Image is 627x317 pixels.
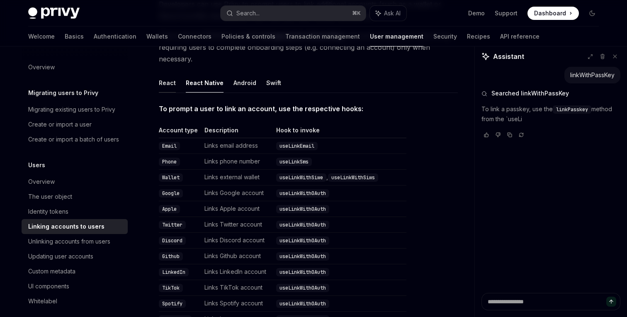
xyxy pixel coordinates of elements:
a: Basics [65,27,84,46]
img: dark logo [28,7,80,19]
code: TikTok [159,284,183,292]
th: Description [201,126,273,138]
span: linkPasskey [556,106,588,113]
div: Create or import a batch of users [28,134,119,144]
a: Wallets [146,27,168,46]
a: Demo [468,9,485,17]
div: Updating user accounts [28,251,93,261]
td: Links Discord account [201,233,273,249]
strong: To prompt a user to link an account, use the respective hooks: [159,105,363,113]
a: Overview [22,60,128,75]
code: Discord [159,237,186,245]
span: Dashboard [534,9,566,17]
td: Links email address [201,138,273,154]
code: Twitter [159,221,186,229]
code: useLinkWithOAuth [276,237,329,245]
a: Support [495,9,518,17]
code: useLinkWithOAuth [276,252,329,261]
th: Hook to invoke [273,126,406,138]
code: useLinkWithOAuth [276,205,329,213]
a: Overview [22,174,128,189]
div: Overview [28,177,55,187]
code: useLinkWithOAuth [276,268,329,276]
div: linkWithPassKey [570,71,615,79]
a: Transaction management [285,27,360,46]
code: useLinkWithOAuth [276,221,329,229]
button: React Native [186,73,224,93]
code: Apple [159,205,180,213]
td: Links Spotify account [201,296,273,312]
td: Links Github account [201,249,273,264]
a: Linking accounts to users [22,219,128,234]
code: useLinkWithOAuth [276,284,329,292]
a: Security [433,27,457,46]
div: Linking accounts to users [28,222,104,232]
button: Swift [266,73,281,93]
code: useLinkSms [276,158,312,166]
a: Dashboard [527,7,579,20]
td: Links Twitter account [201,217,273,233]
code: useLinkEmail [276,142,318,150]
a: Policies & controls [221,27,275,46]
h5: Users [28,160,45,170]
span: ⌘ K [352,10,361,17]
div: UI components [28,281,69,291]
a: Migrating existing users to Privy [22,102,128,117]
a: Unlinking accounts from users [22,234,128,249]
h5: Migrating users to Privy [28,88,98,98]
code: LinkedIn [159,268,189,276]
button: Toggle dark mode [586,7,599,20]
a: Recipes [467,27,490,46]
a: Identity tokens [22,204,128,219]
div: Custom metadata [28,266,75,276]
div: Identity tokens [28,207,68,217]
td: Links LinkedIn account [201,264,273,280]
div: Create or import a user [28,119,92,129]
a: The user object [22,189,128,204]
code: Spotify [159,300,186,308]
button: Ask AI [370,6,406,21]
button: Searched linkWithPassKey [481,89,620,98]
a: Whitelabel [22,294,128,309]
a: User management [370,27,423,46]
button: Search...⌘K [221,6,366,21]
span: Ask AI [384,9,401,17]
button: React [159,73,176,93]
code: Email [159,142,180,150]
code: Google [159,189,183,198]
td: Links external wallet [201,170,273,185]
code: Wallet [159,173,183,182]
a: UI components [22,279,128,294]
td: , [273,170,406,185]
th: Account type [159,126,201,138]
a: Updating user accounts [22,249,128,264]
a: API reference [500,27,540,46]
span: Assistant [493,51,524,61]
span: Searched linkWithPassKey [491,89,569,98]
td: Links Apple account [201,201,273,217]
code: useLinkWithOAuth [276,300,329,308]
div: Migrating existing users to Privy [28,105,115,115]
div: The user object [28,192,72,202]
a: Welcome [28,27,55,46]
td: Links TikTok account [201,280,273,296]
div: Whitelabel [28,296,57,306]
a: Create or import a user [22,117,128,132]
code: useLinkWithSiws [328,173,378,182]
span: This is key to [PERSON_NAME]’s : improving conversion and UX by requiring users to complete onboa... [159,30,458,65]
code: Github [159,252,183,261]
div: Search... [236,8,260,18]
code: useLinkWithSiwe [276,173,326,182]
a: Authentication [94,27,136,46]
a: Connectors [178,27,211,46]
p: To link a passkey, use the method from the `useLi [481,104,620,124]
td: Links phone number [201,154,273,170]
button: Android [233,73,256,93]
button: Send message [606,297,616,307]
td: Links Google account [201,185,273,201]
a: Custom metadata [22,264,128,279]
a: Create or import a batch of users [22,132,128,147]
code: Phone [159,158,180,166]
div: Unlinking accounts from users [28,237,110,246]
div: Overview [28,62,55,72]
